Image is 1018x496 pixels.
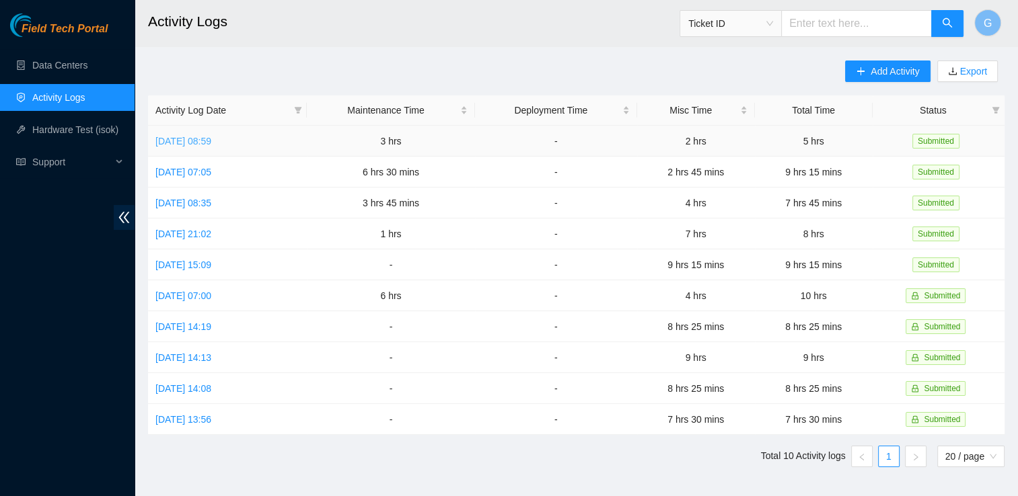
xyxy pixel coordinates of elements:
button: G [974,9,1001,36]
a: [DATE] 07:00 [155,290,211,301]
span: filter [294,106,302,114]
button: left [851,446,873,467]
span: right [912,453,920,461]
span: Ticket ID [688,13,773,34]
td: - [307,311,475,342]
a: Data Centers [32,60,87,71]
a: Akamai TechnologiesField Tech Portal [10,24,108,42]
span: Submitted [912,134,959,149]
a: Activity Logs [32,92,85,103]
td: 3 hrs [307,126,475,157]
span: Submitted [912,226,959,241]
td: 7 hrs 45 mins [755,188,873,218]
span: double-left [114,205,135,230]
span: Support [32,149,112,175]
td: - [307,373,475,404]
td: 7 hrs 30 mins [755,404,873,435]
span: Activity Log Date [155,103,289,118]
div: Page Size [937,446,1005,467]
img: Akamai Technologies [10,13,68,37]
td: - [475,311,637,342]
td: 6 hrs 30 mins [307,157,475,188]
a: [DATE] 14:08 [155,383,211,394]
td: - [307,249,475,280]
a: [DATE] 14:13 [155,352,211,363]
span: G [984,15,992,32]
span: Submitted [912,257,959,272]
span: Status [880,103,986,118]
td: 4 hrs [637,188,755,218]
td: - [475,280,637,311]
span: Submitted [912,196,959,210]
td: 8 hrs 25 mins [637,373,755,404]
span: left [858,453,866,461]
a: Hardware Test (isok) [32,124,118,135]
span: Add Activity [871,64,919,79]
a: Export [957,66,987,77]
span: lock [911,415,919,423]
td: - [475,373,637,404]
td: 10 hrs [755,280,873,311]
li: Previous Page [851,446,873,467]
td: - [475,249,637,280]
span: Submitted [924,322,960,331]
td: 8 hrs 25 mins [755,373,873,404]
td: 9 hrs [755,342,873,373]
button: search [931,10,964,37]
td: - [475,404,637,435]
td: 9 hrs 15 mins [755,249,873,280]
span: Submitted [924,384,960,393]
td: - [475,218,637,249]
li: Total 10 Activity logs [761,446,846,467]
td: - [307,404,475,435]
td: - [307,342,475,373]
td: - [475,342,637,373]
td: 7 hrs 30 mins [637,404,755,435]
span: filter [291,100,305,120]
span: Submitted [924,291,960,300]
a: [DATE] 07:05 [155,167,211,177]
span: lock [911,354,919,362]
td: 1 hrs [307,218,475,249]
span: read [16,157,26,167]
span: Submitted [924,353,960,362]
button: right [905,446,926,467]
span: 20 / page [945,446,996,466]
td: 6 hrs [307,280,475,311]
span: filter [992,106,1000,114]
td: 9 hrs 15 mins [755,157,873,188]
a: [DATE] 08:59 [155,136,211,147]
span: Submitted [924,415,960,424]
li: Next Page [905,446,926,467]
td: 2 hrs 45 mins [637,157,755,188]
td: 8 hrs 25 mins [637,311,755,342]
td: 3 hrs 45 mins [307,188,475,218]
th: Total Time [755,95,873,126]
span: lock [911,384,919,392]
td: - [475,157,637,188]
span: filter [989,100,1003,120]
span: lock [911,292,919,300]
td: 9 hrs [637,342,755,373]
span: search [942,17,953,30]
li: 1 [878,446,900,467]
a: [DATE] 14:19 [155,321,211,332]
span: download [948,67,957,77]
a: [DATE] 13:56 [155,414,211,425]
span: plus [856,67,865,77]
span: lock [911,323,919,331]
td: 8 hrs [755,218,873,249]
button: plusAdd Activity [845,60,930,82]
td: 8 hrs 25 mins [755,311,873,342]
a: [DATE] 08:35 [155,198,211,208]
a: [DATE] 21:02 [155,229,211,239]
a: [DATE] 15:09 [155,259,211,270]
td: 4 hrs [637,280,755,311]
td: - [475,188,637,218]
td: 2 hrs [637,126,755,157]
td: 5 hrs [755,126,873,157]
button: downloadExport [937,60,998,82]
a: 1 [879,446,899,466]
input: Enter text here... [781,10,932,37]
td: 9 hrs 15 mins [637,249,755,280]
